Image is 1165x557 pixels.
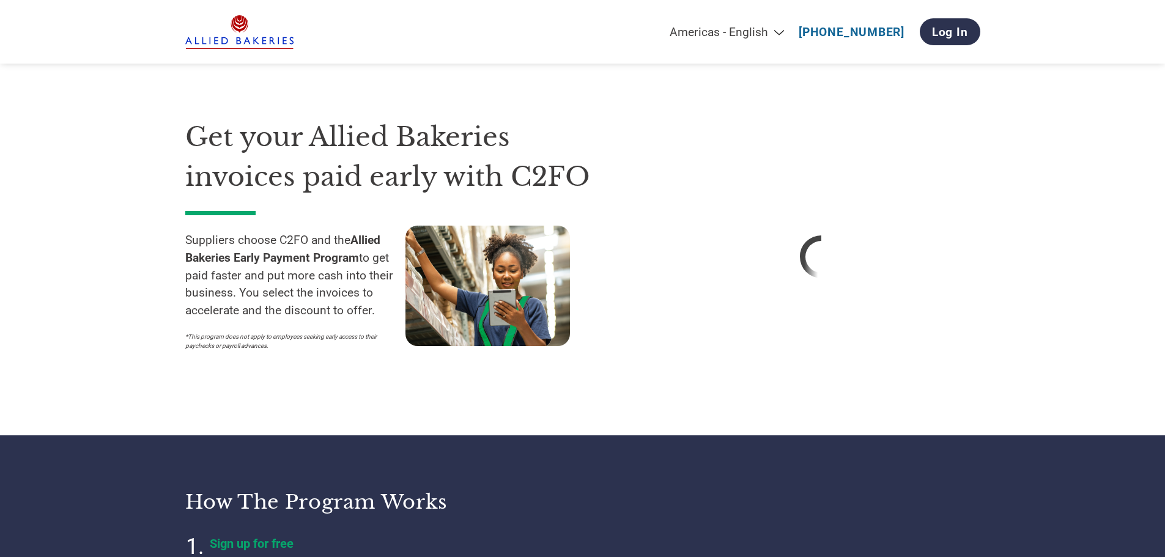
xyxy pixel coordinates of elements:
p: *This program does not apply to employees seeking early access to their paychecks or payroll adva... [185,332,393,350]
h3: How the program works [185,490,568,514]
h1: Get your Allied Bakeries invoices paid early with C2FO [185,117,626,196]
strong: Allied Bakeries Early Payment Program [185,233,380,265]
a: Log In [920,18,980,45]
h4: Sign up for free [210,536,516,551]
a: [PHONE_NUMBER] [799,25,904,39]
img: Allied Bakeries [185,15,294,49]
img: supply chain worker [405,226,570,346]
p: Suppliers choose C2FO and the to get paid faster and put more cash into their business. You selec... [185,232,405,320]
